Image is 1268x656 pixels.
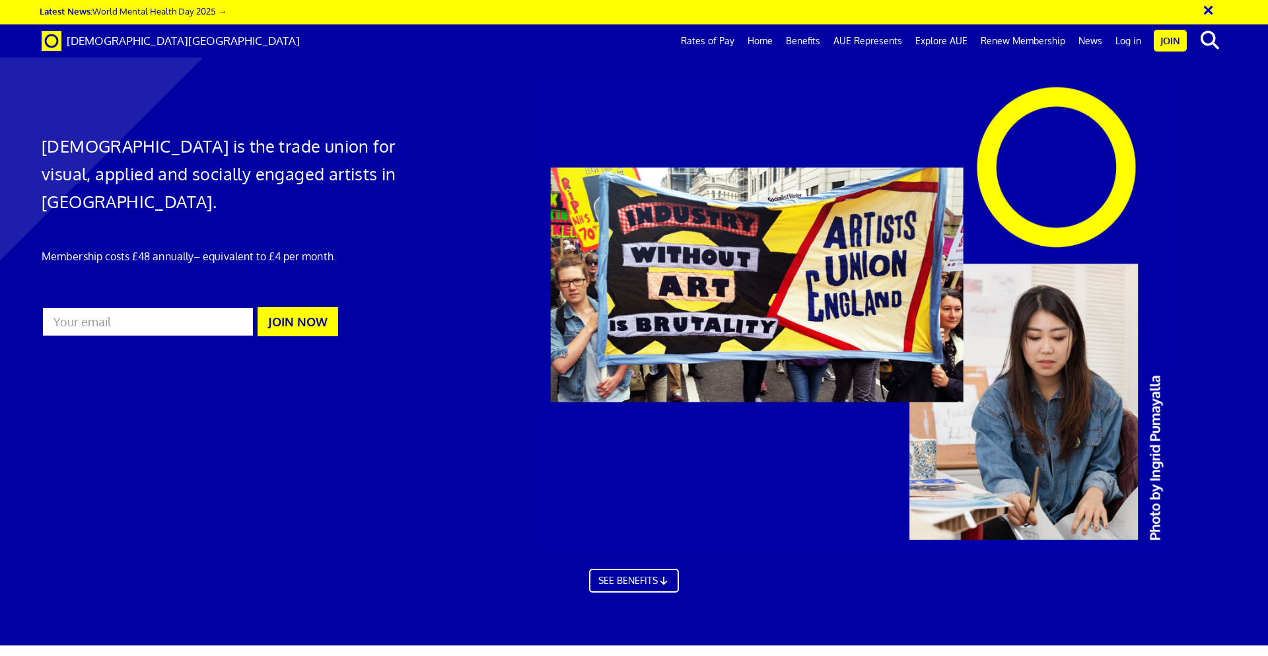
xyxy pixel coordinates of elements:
a: Benefits [779,24,827,57]
p: Membership costs £48 annually – equivalent to £4 per month. [42,248,423,264]
button: search [1189,26,1230,54]
a: Join [1154,30,1187,52]
a: Rates of Pay [674,24,741,57]
input: Your email [42,307,254,337]
span: [DEMOGRAPHIC_DATA][GEOGRAPHIC_DATA] [67,34,300,48]
a: Log in [1109,24,1148,57]
a: Latest News:World Mental Health Day 2025 → [40,5,227,17]
a: Explore AUE [909,24,974,57]
a: Brand [DEMOGRAPHIC_DATA][GEOGRAPHIC_DATA] [32,24,310,57]
a: SEE BENEFITS [589,569,679,593]
a: News [1072,24,1109,57]
a: Home [741,24,779,57]
a: AUE Represents [827,24,909,57]
h1: [DEMOGRAPHIC_DATA] is the trade union for visual, applied and socially engaged artists in [GEOGRA... [42,132,423,215]
button: JOIN NOW [258,307,338,336]
strong: Latest News: [40,5,92,17]
a: Renew Membership [974,24,1072,57]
